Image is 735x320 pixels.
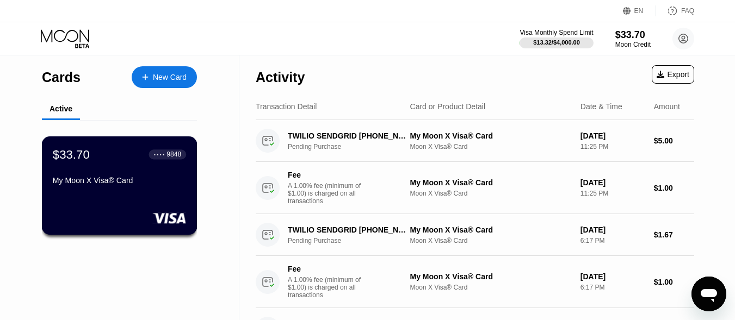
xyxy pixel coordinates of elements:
div: FeeA 1.00% fee (minimum of $1.00) is charged on all transactionsMy Moon X Visa® CardMoon X Visa® ... [256,162,694,214]
div: 6:17 PM [580,237,645,244]
div: EN [634,7,644,15]
div: Fee [288,171,364,179]
div: Amount [654,102,680,111]
div: FeeA 1.00% fee (minimum of $1.00) is charged on all transactionsMy Moon X Visa® CardMoon X Visa® ... [256,256,694,308]
div: New Card [153,73,187,82]
div: [DATE] [580,225,645,234]
div: Card or Product Detail [410,102,486,111]
div: Date & Time [580,102,622,111]
div: Transaction Detail [256,102,317,111]
div: $33.70● ● ● ●9848My Moon X Visa® Card [42,137,196,234]
div: My Moon X Visa® Card [410,272,572,281]
div: $13.32 / $4,000.00 [533,39,580,46]
div: $33.70 [53,147,90,161]
div: Fee [288,265,364,273]
div: Active [50,104,72,113]
div: 6:17 PM [580,284,645,291]
div: Moon X Visa® Card [410,284,572,291]
div: My Moon X Visa® Card [410,178,572,187]
div: $1.00 [654,184,694,192]
div: New Card [132,66,197,88]
div: EN [623,5,656,16]
div: 9848 [166,150,181,158]
div: TWILIO SENDGRID [PHONE_NUMBER] USPending PurchaseMy Moon X Visa® CardMoon X Visa® Card[DATE]11:25... [256,120,694,162]
div: Moon X Visa® Card [410,190,572,197]
div: Moon Credit [615,41,651,48]
div: Activity [256,70,305,85]
div: $1.00 [654,278,694,286]
div: My Moon X Visa® Card [53,176,186,185]
div: 11:25 PM [580,143,645,150]
div: FAQ [681,7,694,15]
div: [DATE] [580,131,645,140]
iframe: Knapp för att öppna meddelandefönstret [691,277,726,311]
div: TWILIO SENDGRID [PHONE_NUMBER] US [288,131,410,140]
div: TWILIO SENDGRID [PHONE_NUMBER] US [288,225,410,234]
div: My Moon X Visa® Card [410,131,572,140]
div: Export [652,65,694,84]
div: FAQ [656,5,694,16]
div: Pending Purchase [288,237,419,244]
div: $33.70 [615,29,651,41]
div: Moon X Visa® Card [410,237,572,244]
div: 11:25 PM [580,190,645,197]
div: A 1.00% fee (minimum of $1.00) is charged on all transactions [288,182,369,205]
div: $33.70Moon Credit [615,29,651,48]
div: Visa Monthly Spend Limit$13.32/$4,000.00 [520,29,593,48]
div: My Moon X Visa® Card [410,225,572,234]
div: [DATE] [580,272,645,281]
div: TWILIO SENDGRID [PHONE_NUMBER] USPending PurchaseMy Moon X Visa® CardMoon X Visa® Card[DATE]6:17 ... [256,214,694,256]
div: [DATE] [580,178,645,187]
div: Moon X Visa® Card [410,143,572,150]
div: $5.00 [654,136,694,145]
div: $1.67 [654,230,694,239]
div: A 1.00% fee (minimum of $1.00) is charged on all transactions [288,276,369,299]
div: Visa Monthly Spend Limit [520,29,593,36]
div: Cards [42,70,81,85]
div: ● ● ● ● [154,153,165,156]
div: Pending Purchase [288,143,419,150]
div: Export [657,70,689,79]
